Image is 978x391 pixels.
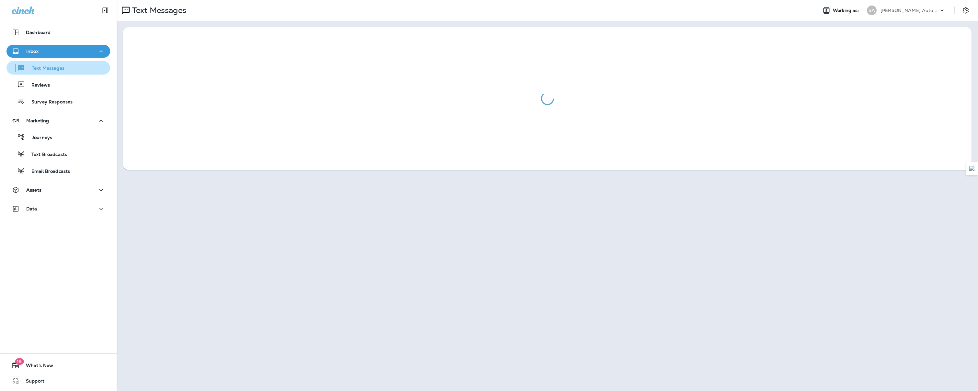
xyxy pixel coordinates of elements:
[130,6,186,15] p: Text Messages
[6,114,110,127] button: Marketing
[6,202,110,215] button: Data
[6,374,110,387] button: Support
[25,99,73,105] p: Survey Responses
[6,130,110,144] button: Journeys
[26,49,39,54] p: Inbox
[25,65,64,72] p: Text Messages
[833,8,860,13] span: Working as:
[880,8,939,13] p: [PERSON_NAME] Auto Service & Tire Pros
[6,164,110,178] button: Email Broadcasts
[867,6,877,15] div: SA
[6,45,110,58] button: Inbox
[19,363,53,371] span: What's New
[26,118,49,123] p: Marketing
[26,30,51,35] p: Dashboard
[6,184,110,196] button: Assets
[25,82,50,89] p: Reviews
[26,187,41,193] p: Assets
[25,152,67,158] p: Text Broadcasts
[6,78,110,91] button: Reviews
[25,169,70,175] p: Email Broadcasts
[960,5,972,16] button: Settings
[6,147,110,161] button: Text Broadcasts
[26,206,37,211] p: Data
[6,26,110,39] button: Dashboard
[19,378,44,386] span: Support
[6,95,110,108] button: Survey Responses
[96,4,114,17] button: Collapse Sidebar
[15,358,24,365] span: 19
[6,359,110,372] button: 19What's New
[25,135,52,141] p: Journeys
[969,166,975,172] img: Detect Auto
[6,61,110,75] button: Text Messages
